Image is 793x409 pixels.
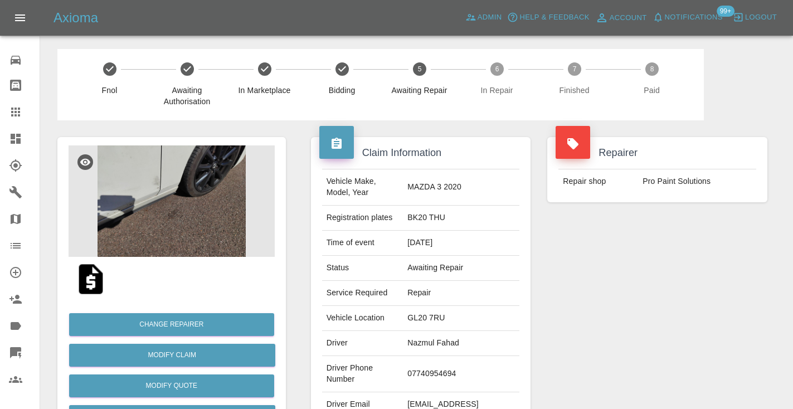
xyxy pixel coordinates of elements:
[322,306,403,331] td: Vehicle Location
[495,65,499,73] text: 6
[153,85,221,107] span: Awaiting Authorisation
[638,169,756,194] td: Pro Paint Solutions
[417,65,421,73] text: 5
[322,331,403,356] td: Driver
[478,11,502,24] span: Admin
[322,356,403,392] td: Driver Phone Number
[385,85,454,96] span: Awaiting Repair
[322,256,403,281] td: Status
[322,169,403,206] td: Vehicle Make, Model, Year
[650,65,654,73] text: 8
[403,281,519,306] td: Repair
[403,231,519,256] td: [DATE]
[556,145,759,160] h4: Repairer
[504,9,592,26] button: Help & Feedback
[69,313,274,336] button: Change Repairer
[69,344,275,367] a: Modify Claim
[519,11,589,24] span: Help & Feedback
[540,85,609,96] span: Finished
[572,65,576,73] text: 7
[730,9,780,26] button: Logout
[665,11,723,24] span: Notifications
[69,145,275,257] img: c2193000-730b-4319-9bae-2fee885f921d
[610,12,647,25] span: Account
[75,85,144,96] span: Fnol
[403,256,519,281] td: Awaiting Repair
[53,9,98,27] h5: Axioma
[230,85,299,96] span: In Marketplace
[717,6,734,17] span: 99+
[403,331,519,356] td: Nazmul Fahad
[322,206,403,231] td: Registration plates
[73,261,109,297] img: qt_1S6BtCA4aDea5wMjoLprN260
[617,85,686,96] span: Paid
[558,169,638,194] td: Repair shop
[403,206,519,231] td: BK20 THU
[403,356,519,392] td: 07740954694
[650,9,726,26] button: Notifications
[745,11,777,24] span: Logout
[322,231,403,256] td: Time of event
[319,145,523,160] h4: Claim Information
[7,4,33,31] button: Open drawer
[308,85,376,96] span: Bidding
[463,9,505,26] a: Admin
[403,306,519,331] td: GL20 7RU
[463,85,531,96] span: In Repair
[403,169,519,206] td: MAZDA 3 2020
[69,374,274,397] button: Modify Quote
[592,9,650,27] a: Account
[322,281,403,306] td: Service Required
